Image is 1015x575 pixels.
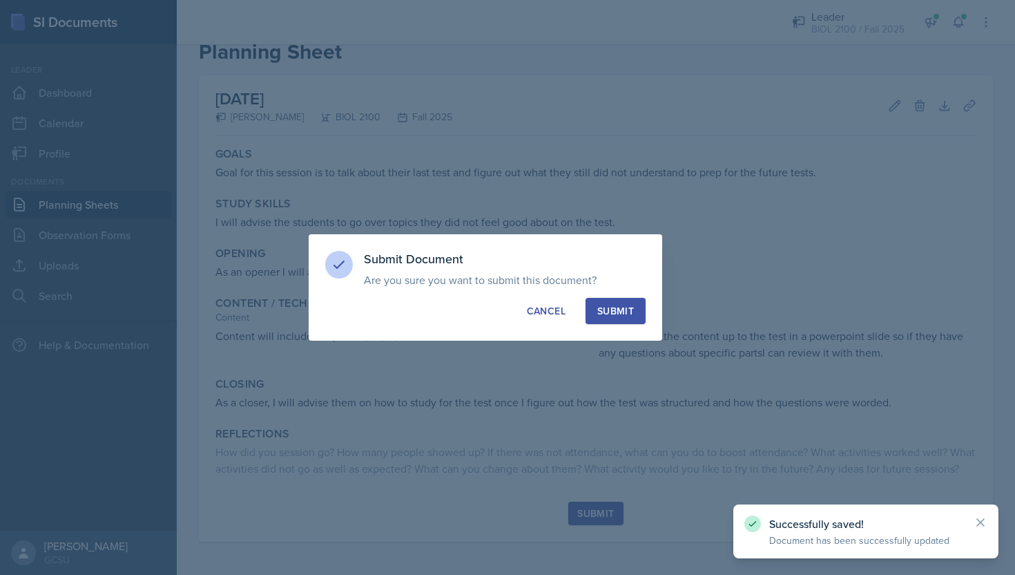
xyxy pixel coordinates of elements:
p: Document has been successfully updated [769,534,963,547]
p: Successfully saved! [769,517,963,531]
div: Submit [597,304,634,318]
h3: Submit Document [364,251,646,267]
button: Submit [586,298,646,324]
p: Are you sure you want to submit this document? [364,273,646,287]
button: Cancel [515,298,577,324]
div: Cancel [527,304,565,318]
